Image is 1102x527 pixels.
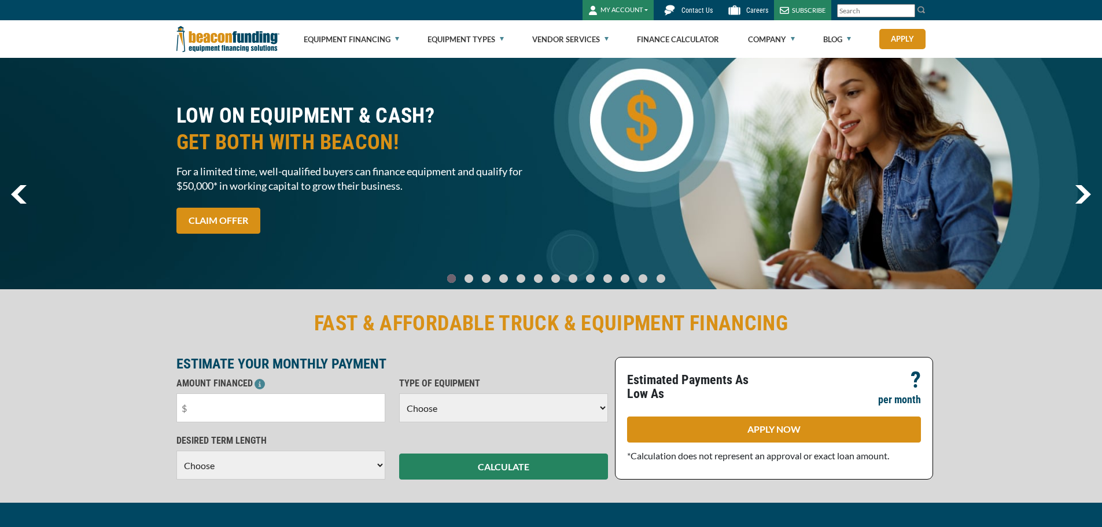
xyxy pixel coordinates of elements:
[399,377,608,390] p: TYPE OF EQUIPMENT
[627,417,921,443] a: APPLY NOW
[566,274,580,283] a: Go To Slide 7
[444,274,458,283] a: Go To Slide 0
[618,274,632,283] a: Go To Slide 10
[1075,185,1091,204] a: next
[496,274,510,283] a: Go To Slide 3
[176,164,544,193] span: For a limited time, well-qualified buyers can finance equipment and qualify for $50,000* in worki...
[531,274,545,283] a: Go To Slide 5
[748,21,795,58] a: Company
[176,357,608,371] p: ESTIMATE YOUR MONTHLY PAYMENT
[176,310,926,337] h2: FAST & AFFORDABLE TRUCK & EQUIPMENT FINANCING
[879,29,926,49] a: Apply
[600,274,614,283] a: Go To Slide 9
[11,185,27,204] a: previous
[11,185,27,204] img: Left Navigator
[176,102,544,156] h2: LOW ON EQUIPMENT & CASH?
[917,5,926,14] img: Search
[462,274,476,283] a: Go To Slide 1
[583,274,597,283] a: Go To Slide 8
[636,274,650,283] a: Go To Slide 11
[911,373,921,387] p: ?
[176,434,385,448] p: DESIRED TERM LENGTH
[176,208,260,234] a: CLAIM OFFER
[654,274,668,283] a: Go To Slide 12
[903,6,912,16] a: Clear search text
[746,6,768,14] span: Careers
[176,20,279,58] img: Beacon Funding Corporation logo
[176,393,385,422] input: $
[514,274,528,283] a: Go To Slide 4
[681,6,713,14] span: Contact Us
[637,21,719,58] a: Finance Calculator
[532,21,609,58] a: Vendor Services
[878,393,921,407] p: per month
[479,274,493,283] a: Go To Slide 2
[548,274,562,283] a: Go To Slide 6
[427,21,504,58] a: Equipment Types
[837,4,915,17] input: Search
[176,129,544,156] span: GET BOTH WITH BEACON!
[176,377,385,390] p: AMOUNT FINANCED
[304,21,399,58] a: Equipment Financing
[627,450,889,461] span: *Calculation does not represent an approval or exact loan amount.
[399,454,608,480] button: CALCULATE
[1075,185,1091,204] img: Right Navigator
[823,21,851,58] a: Blog
[627,373,767,401] p: Estimated Payments As Low As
